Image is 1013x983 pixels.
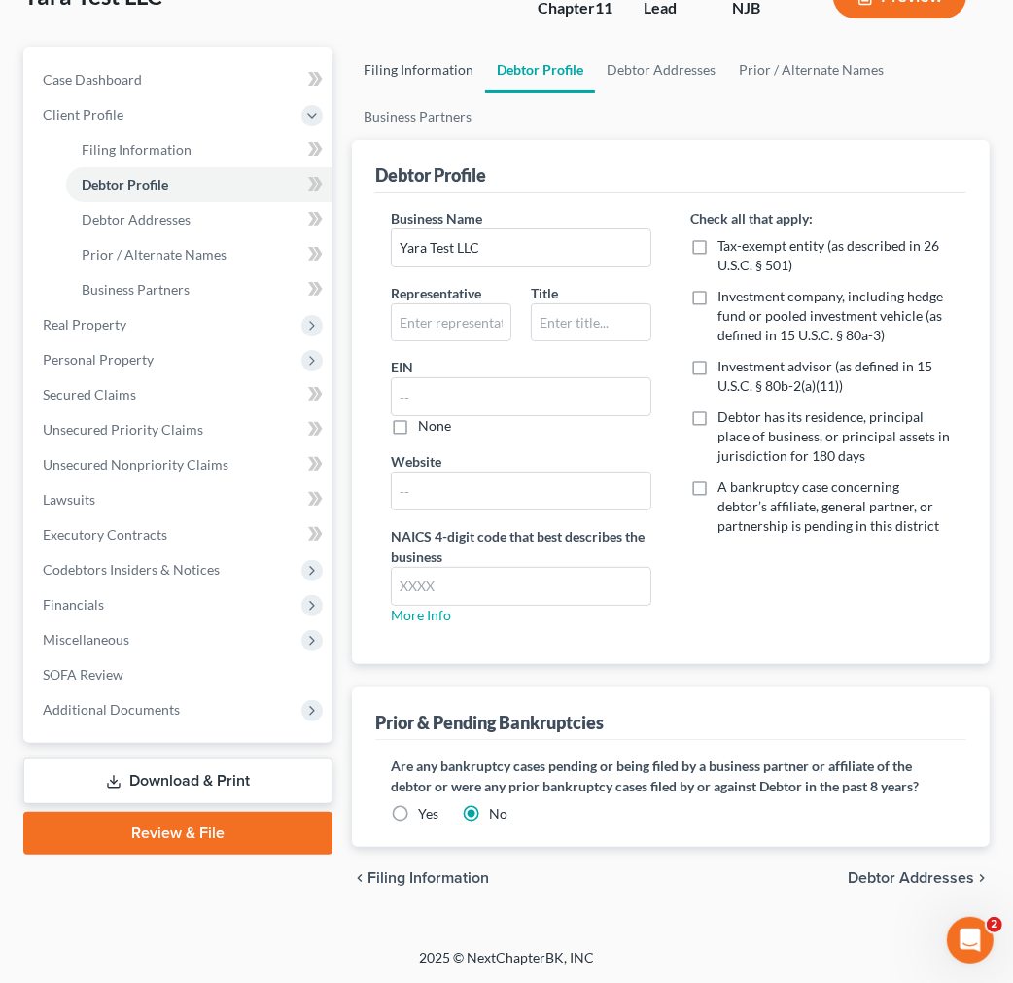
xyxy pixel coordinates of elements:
[375,163,486,187] div: Debtor Profile
[352,870,367,886] i: chevron_left
[27,62,332,97] a: Case Dashboard
[391,451,441,472] label: Website
[947,917,994,964] iframe: Intercom live chat
[66,272,332,307] a: Business Partners
[531,283,558,303] label: Title
[43,701,180,718] span: Additional Documents
[690,208,813,228] label: Check all that apply:
[66,237,332,272] a: Prior / Alternate Names
[418,804,438,824] label: Yes
[43,561,220,578] span: Codebtors Insiders & Notices
[43,106,123,123] span: Client Profile
[66,167,332,202] a: Debtor Profile
[727,47,895,93] a: Prior / Alternate Names
[392,378,650,415] input: --
[43,666,123,683] span: SOFA Review
[27,447,332,482] a: Unsecured Nonpriority Claims
[391,607,451,623] a: More Info
[532,304,650,341] input: Enter title...
[717,358,932,394] span: Investment advisor (as defined in 15 U.S.C. § 80b-2(a)(11))
[848,870,990,886] button: Debtor Addresses chevron_right
[27,412,332,447] a: Unsecured Priority Claims
[489,804,507,824] label: No
[23,758,332,804] a: Download & Print
[27,482,332,517] a: Lawsuits
[392,304,510,341] input: Enter representative...
[352,870,489,886] button: chevron_left Filing Information
[40,948,973,983] div: 2025 © NextChapterBK, INC
[595,47,727,93] a: Debtor Addresses
[367,870,489,886] span: Filing Information
[82,141,192,158] span: Filing Information
[717,237,939,273] span: Tax-exempt entity (as described in 26 U.S.C. § 501)
[974,870,990,886] i: chevron_right
[43,316,126,333] span: Real Property
[66,202,332,237] a: Debtor Addresses
[43,421,203,438] span: Unsecured Priority Claims
[717,408,950,464] span: Debtor has its residence, principal place of business, or principal assets in jurisdiction for 18...
[27,377,332,412] a: Secured Claims
[66,132,332,167] a: Filing Information
[391,526,651,567] label: NAICS 4-digit code that best describes the business
[987,917,1002,932] span: 2
[391,357,413,377] label: EIN
[27,657,332,692] a: SOFA Review
[82,246,227,263] span: Prior / Alternate Names
[717,288,943,343] span: Investment company, including hedge fund or pooled investment vehicle (as defined in 15 U.S.C. § ...
[43,456,228,473] span: Unsecured Nonpriority Claims
[418,416,451,436] label: None
[848,870,974,886] span: Debtor Addresses
[392,473,650,509] input: --
[485,47,595,93] a: Debtor Profile
[391,208,482,228] label: Business Name
[43,491,95,508] span: Lawsuits
[352,47,485,93] a: Filing Information
[82,281,190,298] span: Business Partners
[375,711,604,734] div: Prior & Pending Bankruptcies
[43,526,167,543] span: Executory Contracts
[27,517,332,552] a: Executory Contracts
[43,351,154,368] span: Personal Property
[392,568,650,605] input: XXXX
[717,478,939,534] span: A bankruptcy case concerning debtor’s affiliate, general partner, or partnership is pending in th...
[43,596,104,613] span: Financials
[82,211,191,228] span: Debtor Addresses
[391,283,481,303] label: Representative
[391,755,951,796] label: Are any bankruptcy cases pending or being filed by a business partner or affiliate of the debtor ...
[43,386,136,403] span: Secured Claims
[43,71,142,88] span: Case Dashboard
[23,812,332,855] a: Review & File
[43,631,129,648] span: Miscellaneous
[82,176,168,193] span: Debtor Profile
[392,229,650,266] input: Enter name...
[352,93,483,140] a: Business Partners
